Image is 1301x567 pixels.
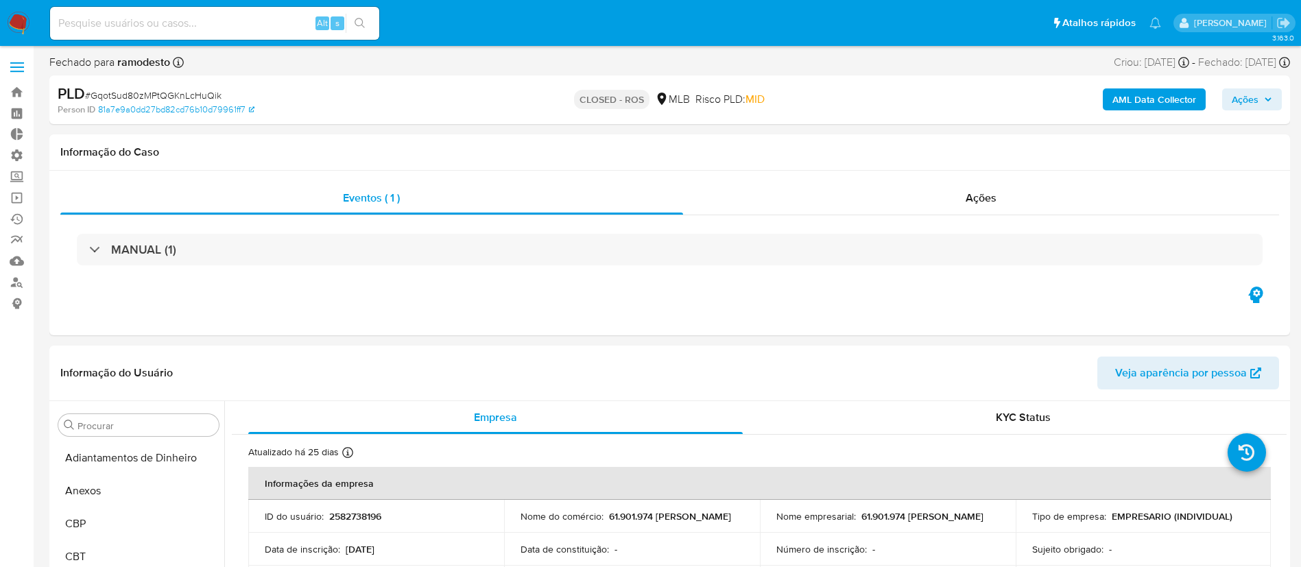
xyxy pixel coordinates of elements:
button: Ações [1222,88,1282,110]
span: s [335,16,339,29]
b: ramodesto [115,54,170,70]
p: Atualizado há 25 dias [248,446,339,459]
span: Eventos ( 1 ) [343,190,400,206]
input: Pesquise usuários ou casos... [50,14,379,32]
h3: MANUAL (1) [111,242,176,257]
span: Veja aparência por pessoa [1115,357,1247,389]
p: 61.901.974 [PERSON_NAME] [609,510,731,522]
input: Procurar [77,420,213,432]
p: Nome do comércio : [521,510,604,522]
span: Fechado para [49,55,170,70]
p: [DATE] [346,543,374,555]
b: AML Data Collector [1112,88,1196,110]
p: Tipo de empresa : [1032,510,1106,522]
div: MANUAL (1) [77,234,1263,265]
span: - [1192,55,1195,70]
span: Atalhos rápidos [1062,16,1136,30]
button: search-icon [346,14,374,33]
p: adriano.brito@mercadolivre.com [1194,16,1272,29]
div: Fechado: [DATE] [1198,55,1290,70]
button: CBP [53,507,224,540]
button: Procurar [64,420,75,431]
p: CLOSED - ROS [574,90,649,109]
p: Número de inscrição : [776,543,867,555]
a: 81a7e9a0dd27bd82cd76b10d79961ff7 [98,104,254,116]
b: PLD [58,82,85,104]
span: Ações [1232,88,1258,110]
span: MID [745,91,765,107]
button: Anexos [53,474,224,507]
span: KYC Status [996,409,1051,425]
button: Adiantamentos de Dinheiro [53,442,224,474]
p: - [1109,543,1112,555]
p: - [614,543,617,555]
p: ID do usuário : [265,510,324,522]
button: Veja aparência por pessoa [1097,357,1279,389]
p: 61.901.974 [PERSON_NAME] [861,510,983,522]
p: EMPRESARIO (INDIVIDUAL) [1112,510,1232,522]
button: AML Data Collector [1103,88,1206,110]
p: 2582738196 [329,510,381,522]
span: # GqotSud80zMPtQGKnLcHuQik [85,88,222,102]
div: MLB [655,92,690,107]
p: - [872,543,875,555]
b: Person ID [58,104,95,116]
div: Criou: [DATE] [1114,55,1189,70]
h1: Informação do Usuário [60,366,173,380]
h1: Informação do Caso [60,145,1279,159]
p: Data de constituição : [521,543,609,555]
p: Sujeito obrigado : [1032,543,1103,555]
span: Empresa [474,409,517,425]
a: Sair [1276,16,1291,30]
a: Notificações [1149,17,1161,29]
p: Nome empresarial : [776,510,856,522]
th: Informações da empresa [248,467,1271,500]
p: Data de inscrição : [265,543,340,555]
span: Alt [317,16,328,29]
span: Risco PLD: [695,92,765,107]
span: Ações [966,190,996,206]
